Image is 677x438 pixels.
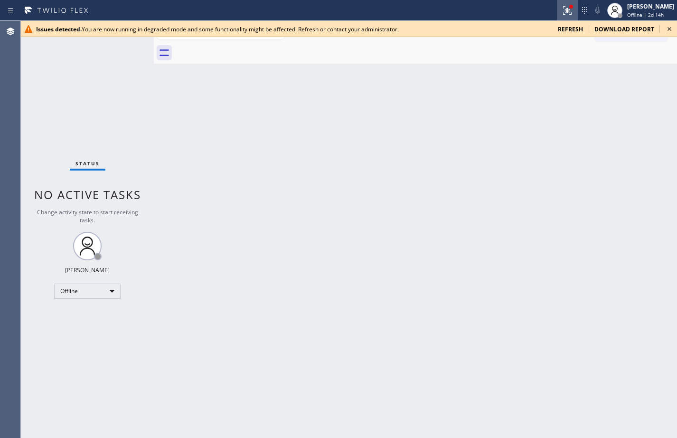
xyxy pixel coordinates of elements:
[37,208,138,224] span: Change activity state to start receiving tasks.
[75,160,100,167] span: Status
[65,266,110,274] div: [PERSON_NAME]
[34,187,141,202] span: No active tasks
[54,284,121,299] div: Offline
[36,25,550,33] div: You are now running in degraded mode and some functionality might be affected. Refresh or contact...
[36,25,82,33] b: Issues detected.
[591,4,604,17] button: Mute
[627,2,674,10] div: [PERSON_NAME]
[558,25,583,33] span: refresh
[627,11,664,18] span: Offline | 2d 14h
[594,25,654,33] span: download report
